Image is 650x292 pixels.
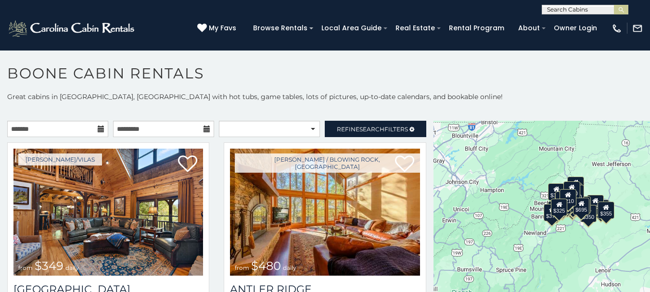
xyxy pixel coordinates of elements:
[7,19,137,38] img: White-1-2.png
[580,205,597,222] div: $350
[564,198,580,215] div: $315
[197,23,239,34] a: My Favs
[209,23,236,33] span: My Favs
[391,21,440,36] a: Real Estate
[563,181,580,198] div: $320
[567,176,584,193] div: $525
[560,189,576,206] div: $210
[359,126,384,133] span: Search
[13,149,203,276] img: 1714398500_thumbnail.jpeg
[235,153,420,173] a: [PERSON_NAME] / Blowing Rock, [GEOGRAPHIC_DATA]
[549,21,602,36] a: Owner Login
[598,202,614,219] div: $355
[325,121,426,137] a: RefineSearchFilters
[544,203,560,221] div: $375
[587,195,603,212] div: $930
[513,21,545,36] a: About
[251,259,281,273] span: $480
[444,21,509,36] a: Rental Program
[612,23,622,34] img: phone-regular-white.png
[573,198,589,215] div: $695
[178,154,197,175] a: Add to favorites
[65,264,79,271] span: daily
[283,264,296,271] span: daily
[337,126,408,133] span: Refine Filters
[13,149,203,276] a: from $349 daily
[235,264,249,271] span: from
[18,153,102,165] a: [PERSON_NAME]/Vilas
[230,149,420,276] img: 1714397585_thumbnail.jpeg
[230,149,420,276] a: from $480 daily
[35,259,64,273] span: $349
[551,198,567,216] div: $325
[248,21,312,36] a: Browse Rentals
[548,183,564,200] div: $305
[317,21,386,36] a: Local Area Guide
[18,264,33,271] span: from
[632,23,643,34] img: mail-regular-white.png
[574,196,590,213] div: $380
